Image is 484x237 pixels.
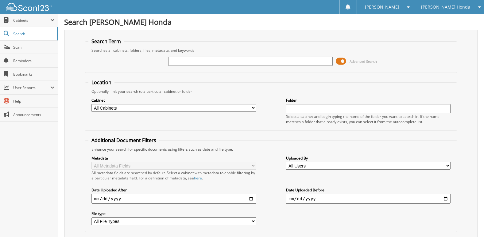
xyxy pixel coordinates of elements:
div: All metadata fields are searched by default. Select a cabinet with metadata to enable filtering b... [91,170,256,181]
legend: Additional Document Filters [88,137,159,144]
label: Date Uploaded After [91,187,256,193]
span: [PERSON_NAME] Honda [421,5,470,9]
span: User Reports [13,85,50,90]
a: here [194,175,202,181]
label: File type [91,211,256,216]
label: Cabinet [91,98,256,103]
legend: Location [88,79,114,86]
div: Searches all cabinets, folders, files, metadata, and keywords [88,48,453,53]
input: start [91,194,256,204]
span: Announcements [13,112,55,117]
label: Folder [286,98,450,103]
span: Scan [13,45,55,50]
input: end [286,194,450,204]
div: Select a cabinet and begin typing the name of the folder you want to search in. If the name match... [286,114,450,124]
div: Optionally limit your search to a particular cabinet or folder [88,89,453,94]
h1: Search [PERSON_NAME] Honda [64,17,478,27]
img: scan123-logo-white.svg [6,3,52,11]
span: Help [13,99,55,104]
span: Bookmarks [13,72,55,77]
span: Search [13,31,54,36]
label: Uploaded By [286,156,450,161]
span: [PERSON_NAME] [365,5,399,9]
label: Date Uploaded Before [286,187,450,193]
div: Enhance your search for specific documents using filters such as date and file type. [88,147,453,152]
span: Cabinets [13,18,50,23]
span: Advanced Search [350,59,377,64]
span: Reminders [13,58,55,63]
label: Metadata [91,156,256,161]
legend: Search Term [88,38,124,45]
